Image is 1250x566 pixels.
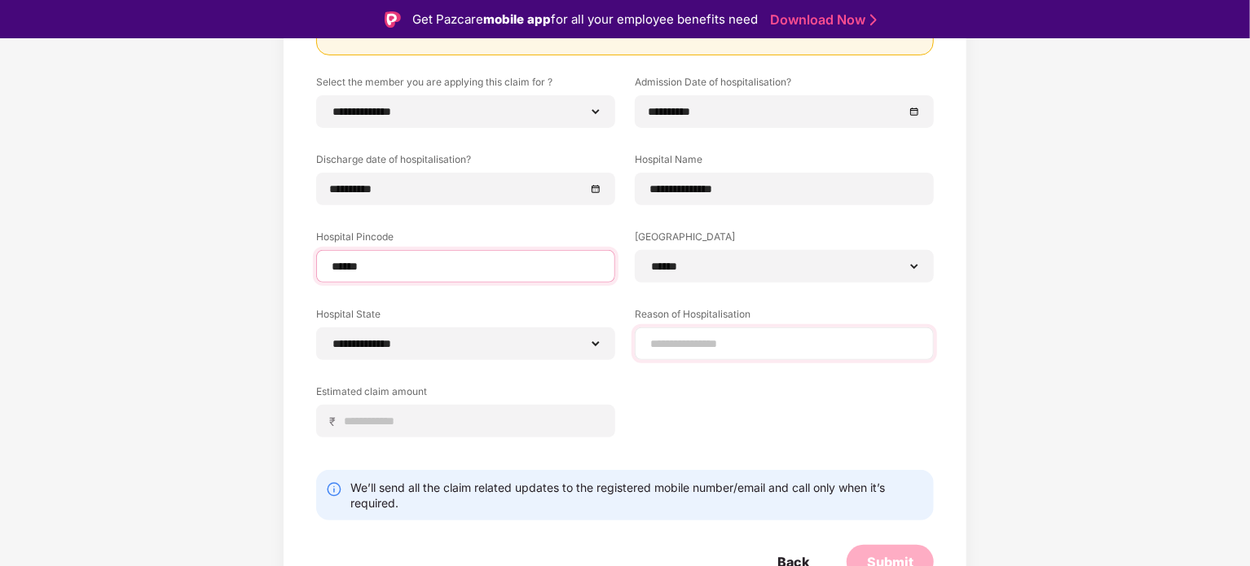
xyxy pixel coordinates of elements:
[326,481,342,498] img: svg+xml;base64,PHN2ZyBpZD0iSW5mby0yMHgyMCIgeG1sbnM9Imh0dHA6Ly93d3cudzMub3JnLzIwMDAvc3ZnIiB3aWR0aD...
[316,230,615,250] label: Hospital Pincode
[635,230,934,250] label: [GEOGRAPHIC_DATA]
[870,11,877,29] img: Stroke
[635,152,934,173] label: Hospital Name
[770,11,872,29] a: Download Now
[483,11,551,27] strong: mobile app
[316,384,615,405] label: Estimated claim amount
[316,152,615,173] label: Discharge date of hospitalisation?
[412,10,758,29] div: Get Pazcare for all your employee benefits need
[350,480,924,511] div: We’ll send all the claim related updates to the registered mobile number/email and call only when...
[316,307,615,327] label: Hospital State
[635,307,934,327] label: Reason of Hospitalisation
[329,414,342,429] span: ₹
[635,75,934,95] label: Admission Date of hospitalisation?
[316,75,615,95] label: Select the member you are applying this claim for ?
[385,11,401,28] img: Logo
